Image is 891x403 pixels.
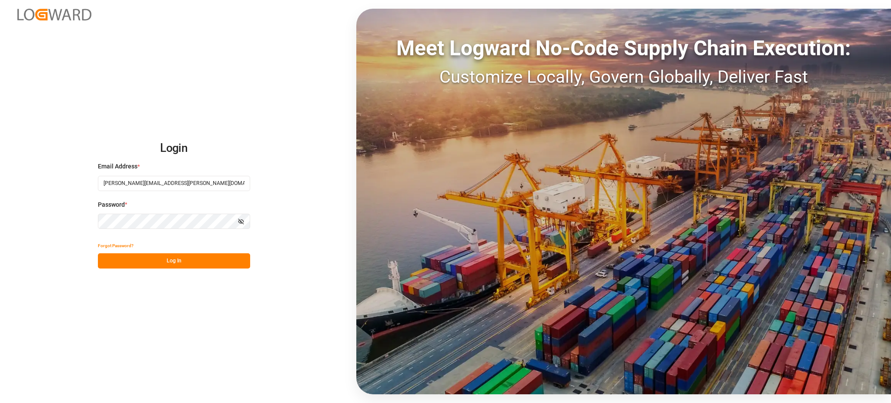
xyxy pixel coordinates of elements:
span: Password [98,200,125,209]
h2: Login [98,134,250,162]
img: Logward_new_orange.png [17,9,91,20]
div: Customize Locally, Govern Globally, Deliver Fast [356,64,891,90]
span: Email Address [98,162,137,171]
button: Log In [98,253,250,269]
input: Enter your email [98,176,250,191]
button: Forgot Password? [98,238,134,253]
div: Meet Logward No-Code Supply Chain Execution: [356,33,891,64]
